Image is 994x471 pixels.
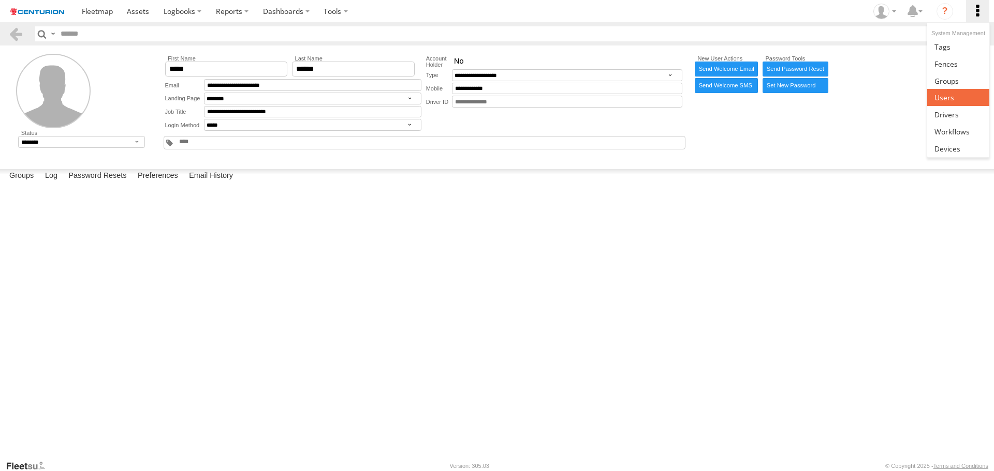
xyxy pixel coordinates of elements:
label: Groups [4,169,39,184]
label: Manually enter new password [763,78,828,93]
label: Mobile [426,83,452,95]
a: Send Welcome Email [695,62,758,77]
label: Preferences [133,169,183,184]
label: Email [165,79,204,91]
label: Last Name [292,55,415,62]
label: Landing Page [165,93,204,104]
label: Driver ID [426,96,452,108]
label: Account Holder [426,55,452,68]
a: Visit our Website [6,461,53,471]
label: First Name [165,55,288,62]
a: Send Password Reset [763,62,828,77]
img: logo.svg [10,8,64,15]
label: Password Tools [763,55,828,62]
a: Terms and Conditions [933,463,988,469]
label: Job Title [165,106,204,118]
i: ? [937,3,953,20]
label: Search Query [49,26,57,41]
label: Password Resets [63,169,131,184]
label: Log [40,169,63,184]
div: © Copyright 2025 - [885,463,988,469]
label: Type [426,69,452,81]
label: Login Method [165,119,204,131]
span: No [454,57,463,66]
label: Email History [184,169,238,184]
div: John Maglantay [870,4,900,19]
label: New User Actions [695,55,758,62]
a: Back to previous Page [8,26,23,41]
a: Send Welcome SMS [695,78,758,93]
div: Version: 305.03 [450,463,489,469]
